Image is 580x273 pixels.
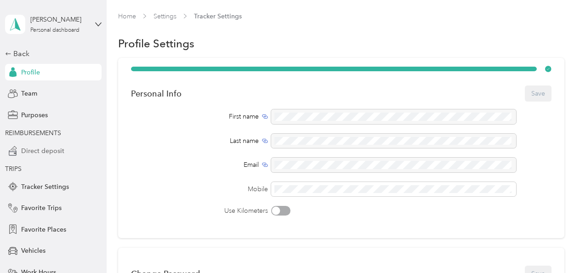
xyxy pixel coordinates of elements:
[154,12,176,20] a: Settings
[21,246,45,256] span: Vehicles
[229,112,259,121] span: First name
[244,160,259,170] span: Email
[5,48,97,59] div: Back
[194,11,242,21] span: Tracker Settings
[230,136,259,146] span: Last name
[529,222,580,273] iframe: Everlance-gr Chat Button Frame
[30,15,88,24] div: [PERSON_NAME]
[30,28,80,33] div: Personal dashboard
[21,89,37,98] span: Team
[131,206,268,216] label: Use Kilometers
[118,12,136,20] a: Home
[21,146,64,156] span: Direct deposit
[131,89,182,98] div: Personal Info
[21,225,66,234] span: Favorite Places
[131,184,268,194] label: Mobile
[21,68,40,77] span: Profile
[5,129,61,137] span: REIMBURSEMENTS
[21,110,48,120] span: Purposes
[21,203,62,213] span: Favorite Trips
[21,182,69,192] span: Tracker Settings
[5,165,22,173] span: TRIPS
[118,39,194,48] h1: Profile Settings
